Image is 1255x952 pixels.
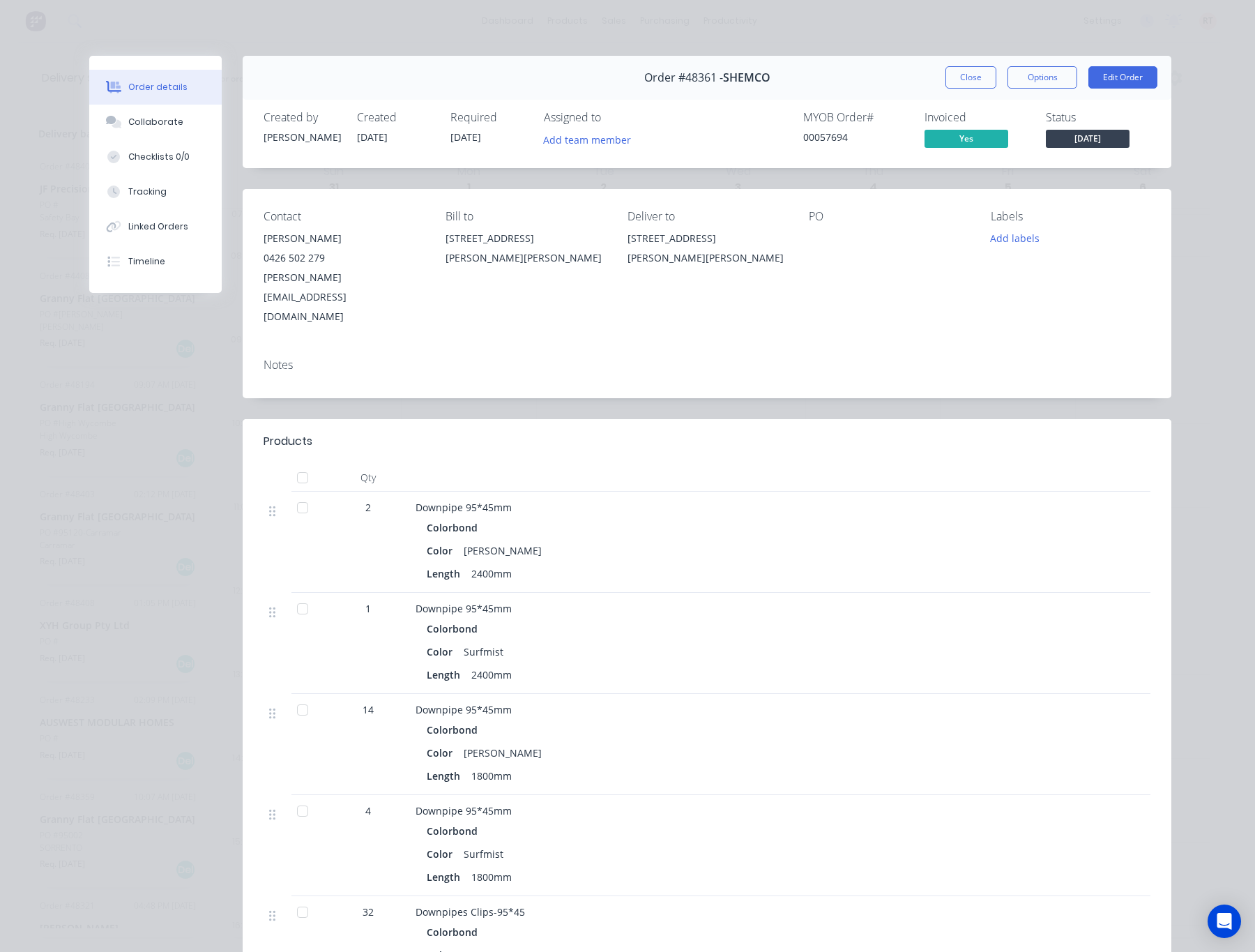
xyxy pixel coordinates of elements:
[983,229,1047,248] button: Add labels
[365,803,371,818] span: 4
[326,464,410,492] div: Qty
[427,564,466,584] div: Length
[89,174,222,209] button: Tracking
[264,433,312,450] div: Products
[427,922,483,942] div: Colorbond
[427,665,466,685] div: Length
[365,500,371,515] span: 2
[450,130,481,144] span: [DATE]
[264,358,1150,372] div: Notes
[264,268,423,326] div: [PERSON_NAME][EMAIL_ADDRESS][DOMAIN_NAME]
[458,743,547,763] div: [PERSON_NAME]
[544,130,639,149] button: Add team member
[427,766,466,786] div: Length
[128,255,165,268] div: Timeline
[1046,130,1129,151] button: [DATE]
[446,229,605,268] div: [STREET_ADDRESS][PERSON_NAME][PERSON_NAME]
[264,111,340,124] div: Created by
[416,602,512,615] span: Downpipe 95*45mm
[128,186,167,198] div: Tracking
[365,601,371,616] span: 1
[416,905,525,919] span: Downpipes Clips-95*45
[1208,905,1241,938] div: Open Intercom Messenger
[427,844,458,864] div: Color
[89,139,222,174] button: Checklists 0/0
[945,66,996,89] button: Close
[427,517,483,538] div: Colorbond
[627,229,787,273] div: [STREET_ADDRESS][PERSON_NAME][PERSON_NAME]
[427,743,458,763] div: Color
[128,151,190,163] div: Checklists 0/0
[466,867,517,887] div: 1800mm
[128,81,188,93] div: Order details
[1007,66,1077,89] button: Options
[809,210,968,223] div: PO
[264,248,423,268] div: 0426 502 279
[357,111,434,124] div: Created
[264,229,423,248] div: [PERSON_NAME]
[427,720,483,740] div: Colorbond
[416,703,512,716] span: Downpipe 95*45mm
[128,116,183,128] div: Collaborate
[363,905,374,919] span: 32
[458,541,547,561] div: [PERSON_NAME]
[427,541,458,561] div: Color
[627,210,787,223] div: Deliver to
[416,501,512,514] span: Downpipe 95*45mm
[264,229,423,326] div: [PERSON_NAME]0426 502 279[PERSON_NAME][EMAIL_ADDRESS][DOMAIN_NAME]
[466,665,517,685] div: 2400mm
[466,564,517,584] div: 2400mm
[925,111,1029,124] div: Invoiced
[89,70,222,105] button: Order details
[450,111,527,124] div: Required
[991,210,1150,223] div: Labels
[803,111,908,124] div: MYOB Order #
[723,71,770,84] span: SHEMCO
[536,130,639,149] button: Add team member
[89,105,222,139] button: Collaborate
[264,130,340,144] div: [PERSON_NAME]
[416,804,512,817] span: Downpipe 95*45mm
[925,130,1008,147] span: Yes
[458,844,509,864] div: Surfmist
[427,867,466,887] div: Length
[803,130,908,144] div: 00057694
[427,821,483,841] div: Colorbond
[458,642,509,662] div: Surfmist
[1046,130,1129,147] span: [DATE]
[357,130,388,144] span: [DATE]
[89,244,222,279] button: Timeline
[544,111,683,124] div: Assigned to
[363,702,374,717] span: 14
[427,619,483,639] div: Colorbond
[89,209,222,244] button: Linked Orders
[446,210,605,223] div: Bill to
[264,210,423,223] div: Contact
[627,229,787,268] div: [STREET_ADDRESS][PERSON_NAME][PERSON_NAME]
[466,766,517,786] div: 1800mm
[446,229,605,273] div: [STREET_ADDRESS][PERSON_NAME][PERSON_NAME]
[1046,111,1150,124] div: Status
[1088,66,1157,89] button: Edit Order
[644,71,723,84] span: Order #48361 -
[427,642,458,662] div: Color
[128,220,188,233] div: Linked Orders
